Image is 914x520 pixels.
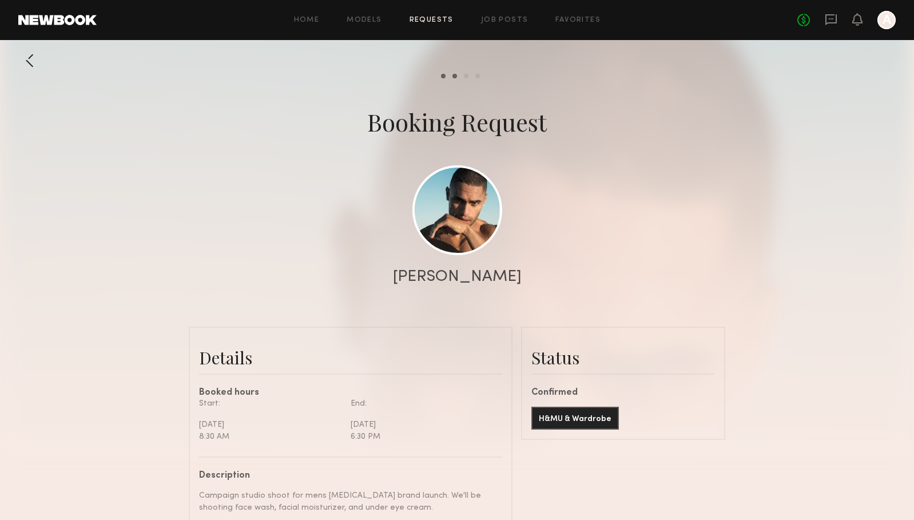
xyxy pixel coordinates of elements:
a: Favorites [555,17,601,24]
a: Home [294,17,320,24]
a: A [877,11,896,29]
div: [DATE] [199,419,342,431]
div: Description [199,471,494,481]
a: Requests [410,17,454,24]
div: Booked hours [199,388,502,398]
a: Models [347,17,382,24]
div: Start: [199,398,342,410]
div: End: [351,398,494,410]
div: [PERSON_NAME] [393,269,522,285]
div: 6:30 PM [351,431,494,443]
div: Status [531,346,715,369]
div: Details [199,346,502,369]
button: H&MU & Wardrobe [531,407,619,430]
a: Job Posts [481,17,528,24]
div: 8:30 AM [199,431,342,443]
div: [DATE] [351,419,494,431]
div: Booking Request [367,106,547,138]
div: Confirmed [531,388,715,398]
